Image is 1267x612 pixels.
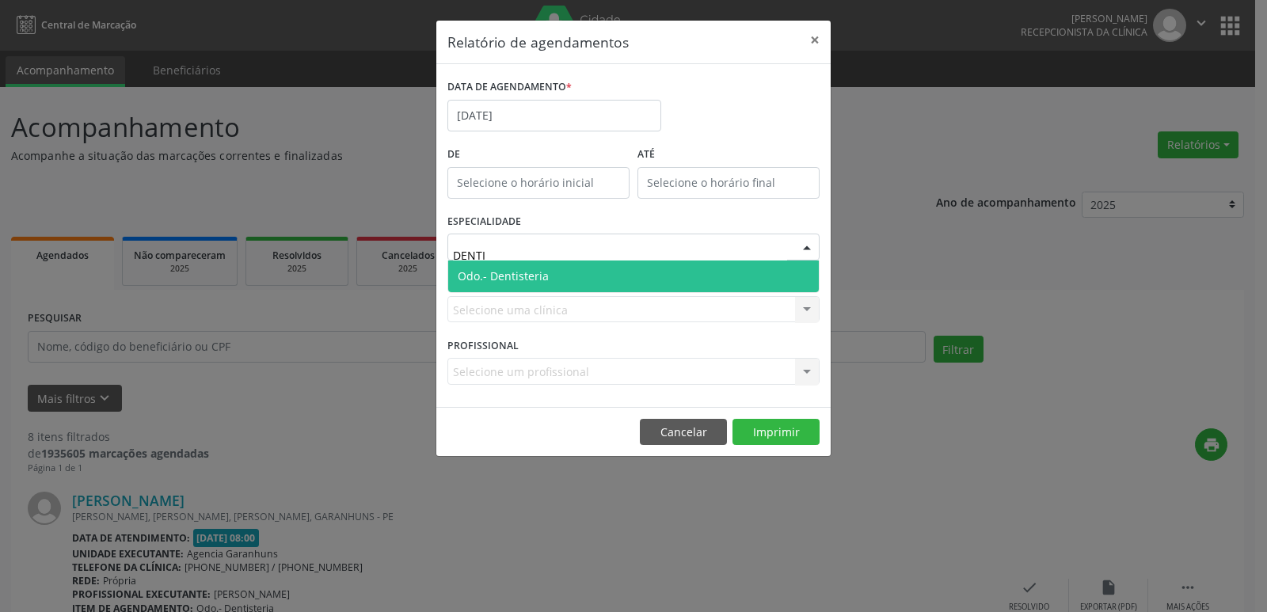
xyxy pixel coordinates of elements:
input: Selecione o horário inicial [447,167,630,199]
label: DATA DE AGENDAMENTO [447,75,572,100]
label: ATÉ [637,143,820,167]
span: Odo.- Dentisteria [458,268,549,283]
input: Seleciona uma especialidade [453,239,787,271]
button: Cancelar [640,419,727,446]
button: Imprimir [732,419,820,446]
input: Selecione uma data ou intervalo [447,100,661,131]
label: PROFISSIONAL [447,333,519,358]
button: Close [799,21,831,59]
label: ESPECIALIDADE [447,210,521,234]
input: Selecione o horário final [637,167,820,199]
h5: Relatório de agendamentos [447,32,629,52]
label: De [447,143,630,167]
